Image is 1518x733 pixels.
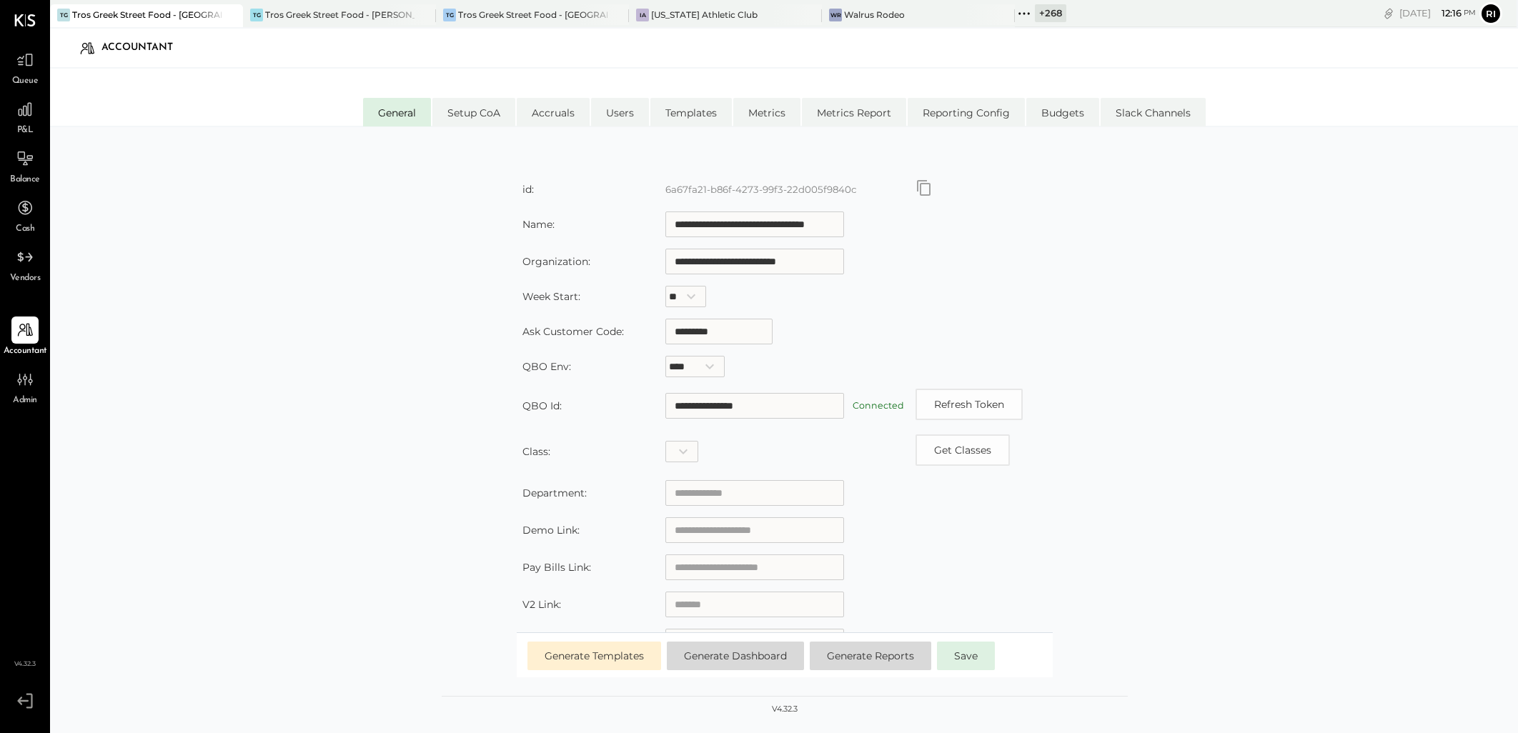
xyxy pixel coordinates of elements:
li: Budgets [1026,98,1099,126]
a: Accountant [1,316,49,358]
li: Users [591,98,649,126]
div: Tros Greek Street Food - [GEOGRAPHIC_DATA] [458,9,607,21]
div: v 4.32.3 [772,704,798,715]
span: Accountant [4,345,47,358]
span: Save [954,649,978,662]
button: Generate Templates [527,642,661,670]
span: Generate Dashboard [684,649,787,662]
span: Queue [12,75,39,88]
a: Queue [1,46,49,88]
span: Vendors [10,272,41,285]
a: P&L [1,96,49,137]
li: Metrics Report [802,98,906,126]
label: V2 Link: [522,598,561,611]
li: Slack Channels [1101,98,1206,126]
button: Refresh Token [916,389,1023,420]
div: Walrus Rodeo [844,9,905,21]
div: Accountant [101,36,187,59]
button: Ri [1479,2,1502,25]
label: Demo Link: [522,524,580,537]
div: [DATE] [1399,6,1476,20]
button: Copy id [916,434,1010,466]
div: TG [443,9,456,21]
label: Organization: [522,255,590,268]
span: Generate Reports [827,649,914,662]
label: Ask Customer Code: [522,325,624,338]
label: Name: [522,218,555,231]
div: [US_STATE] Athletic Club [651,9,758,21]
button: Generate Dashboard [667,642,804,670]
li: Metrics [733,98,800,126]
div: WR [829,9,842,21]
label: id: [522,183,534,196]
label: 6a67fa21-b86f-4273-99f3-22d005f9840c [665,184,856,195]
button: Copy id [916,179,933,196]
li: Setup CoA [432,98,515,126]
label: Week Start: [522,290,580,303]
div: TG [250,9,263,21]
span: Generate Templates [545,649,644,662]
span: P&L [17,124,34,137]
label: QBO Env: [522,360,571,373]
div: TG [57,9,70,21]
li: Reporting Config [908,98,1025,126]
a: Balance [1,145,49,186]
button: Save [937,642,995,670]
span: Balance [10,174,40,186]
label: Class: [522,445,550,458]
div: copy link [1381,6,1396,21]
li: General [363,98,431,126]
label: Pay Bills Link: [522,561,591,574]
div: IA [636,9,649,21]
a: Admin [1,366,49,407]
li: Accruals [517,98,590,126]
div: Tros Greek Street Food - [GEOGRAPHIC_DATA] [72,9,222,21]
div: + 268 [1035,4,1066,22]
li: Templates [650,98,732,126]
a: Vendors [1,244,49,285]
button: Generate Reports [810,642,931,670]
div: Tros Greek Street Food - [PERSON_NAME] [265,9,415,21]
label: Connected [853,400,904,411]
span: Cash [16,223,34,236]
a: Cash [1,194,49,236]
label: QBO Id: [522,399,562,412]
label: Department: [522,487,587,499]
span: Admin [13,394,37,407]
